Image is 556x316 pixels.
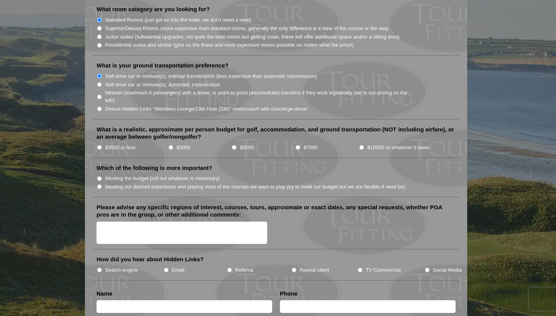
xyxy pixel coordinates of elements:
label: $5000 [176,144,190,151]
label: Standard Rooms (just get us into the hotel, we don't need a view) [105,16,251,24]
label: What room category are you looking for? [97,5,210,13]
label: $6000 [240,144,254,151]
label: Meeting our desired experience and playing most of the courses we want to play (try to meet our b... [105,183,405,191]
label: $3500 or less [105,144,136,151]
label: What is a realistic, approximate per person budget for golf, accommodation, and ground transporta... [97,126,456,141]
label: Please advise any specific regions of interest, courses, tours, approximate or exact dates, any s... [97,203,456,219]
label: What is your ground transportation preference? [97,62,229,69]
label: Presidential suites and similar (give us the finest and most expensive rooms possible no matter w... [105,41,354,49]
label: Repeat client [300,266,329,274]
label: Referral [235,266,253,274]
label: Meeting the budget (cut out whatever is necessary) [105,175,220,182]
label: Deluxe Hidden Links "Members Lounge/19th Hole (SM)" motorcoach with concierge-driver [105,105,307,113]
label: Self-drive car or minivan(s), automatic transmission [105,81,220,89]
label: Search engine [105,266,138,274]
label: Self-drive car or minivan(s), manual transmission (less expensive than automatic transmission) [105,72,317,80]
label: Phone [280,290,298,298]
label: Minivan (maximum 4 passengers) with a driver, or point-to-point prescheduled transfers if they wo... [105,89,415,104]
label: Superior/Deluxe Rooms (more expensive than standard rooms, generally the only difference is a vie... [105,25,388,32]
label: How did you hear about Hidden Links? [97,255,204,263]
label: Which of the following is more important? [97,164,212,172]
label: Social Media [433,266,462,274]
label: $10000 or whatever it takes [367,144,429,151]
label: Email [172,266,185,274]
label: TV Commercial [366,266,400,274]
label: Junior suites (substantial upgrades, not quite the best rooms but getting close, these will offer... [105,33,400,41]
label: Name [97,290,112,298]
label: $7000 [303,144,317,151]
